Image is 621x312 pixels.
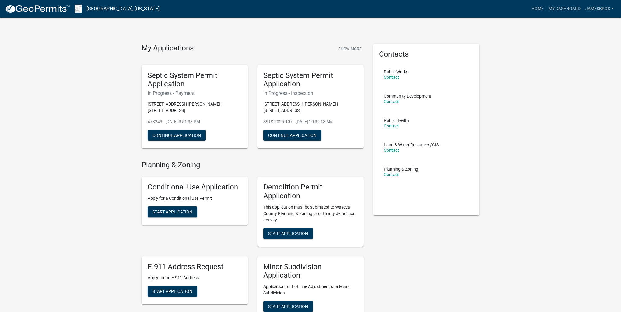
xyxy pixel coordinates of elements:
h5: Contacts [379,50,473,59]
a: Contact [384,123,399,128]
h4: My Applications [142,44,194,53]
a: Contact [384,148,399,153]
h4: Planning & Zoning [142,161,364,169]
p: Land & Water Resources/GIS [384,143,439,147]
p: Planning & Zoning [384,167,418,171]
p: 473243 - [DATE] 3:51:33 PM [148,119,242,125]
h5: E-911 Address Request [148,262,242,271]
h5: Demolition Permit Application [263,183,358,200]
p: This application must be submitted to Waseca County Planning & Zoning prior to any demolition act... [263,204,358,223]
a: My Dashboard [546,3,583,15]
img: Waseca County, Minnesota [75,5,82,13]
span: Start Application [153,289,192,294]
button: Continue Application [148,130,206,141]
p: Public Works [384,70,408,74]
a: Contact [384,172,399,177]
p: Community Development [384,94,431,98]
p: [STREET_ADDRESS] | [PERSON_NAME] |[STREET_ADDRESS] [263,101,358,114]
a: Contact [384,99,399,104]
button: Start Application [263,228,313,239]
p: Apply for an E-911 Address [148,275,242,281]
h6: In Progress - Inspection [263,90,358,96]
a: [GEOGRAPHIC_DATA], [US_STATE] [86,4,160,14]
button: Start Application [263,301,313,312]
button: Show More [336,44,364,54]
p: Application for Lot Line Adjustment or a Minor Subdivision [263,283,358,296]
button: Continue Application [263,130,321,141]
h5: Septic System Permit Application [148,71,242,89]
h6: In Progress - Payment [148,90,242,96]
a: Contact [384,75,399,80]
span: Start Application [268,231,308,236]
span: Start Application [268,304,308,309]
button: Start Application [148,206,197,217]
p: Apply for a Conditional Use Permit [148,195,242,202]
a: jamesbros [583,3,616,15]
p: Public Health [384,118,409,123]
h5: Septic System Permit Application [263,71,358,89]
span: Start Application [153,209,192,214]
h5: Minor Subdivision Application [263,262,358,280]
p: [STREET_ADDRESS] | [PERSON_NAME] |[STREET_ADDRESS] [148,101,242,114]
a: Home [529,3,546,15]
p: SSTS-2025-107 - [DATE] 10:39:13 AM [263,119,358,125]
h5: Conditional Use Application [148,183,242,192]
button: Start Application [148,286,197,297]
